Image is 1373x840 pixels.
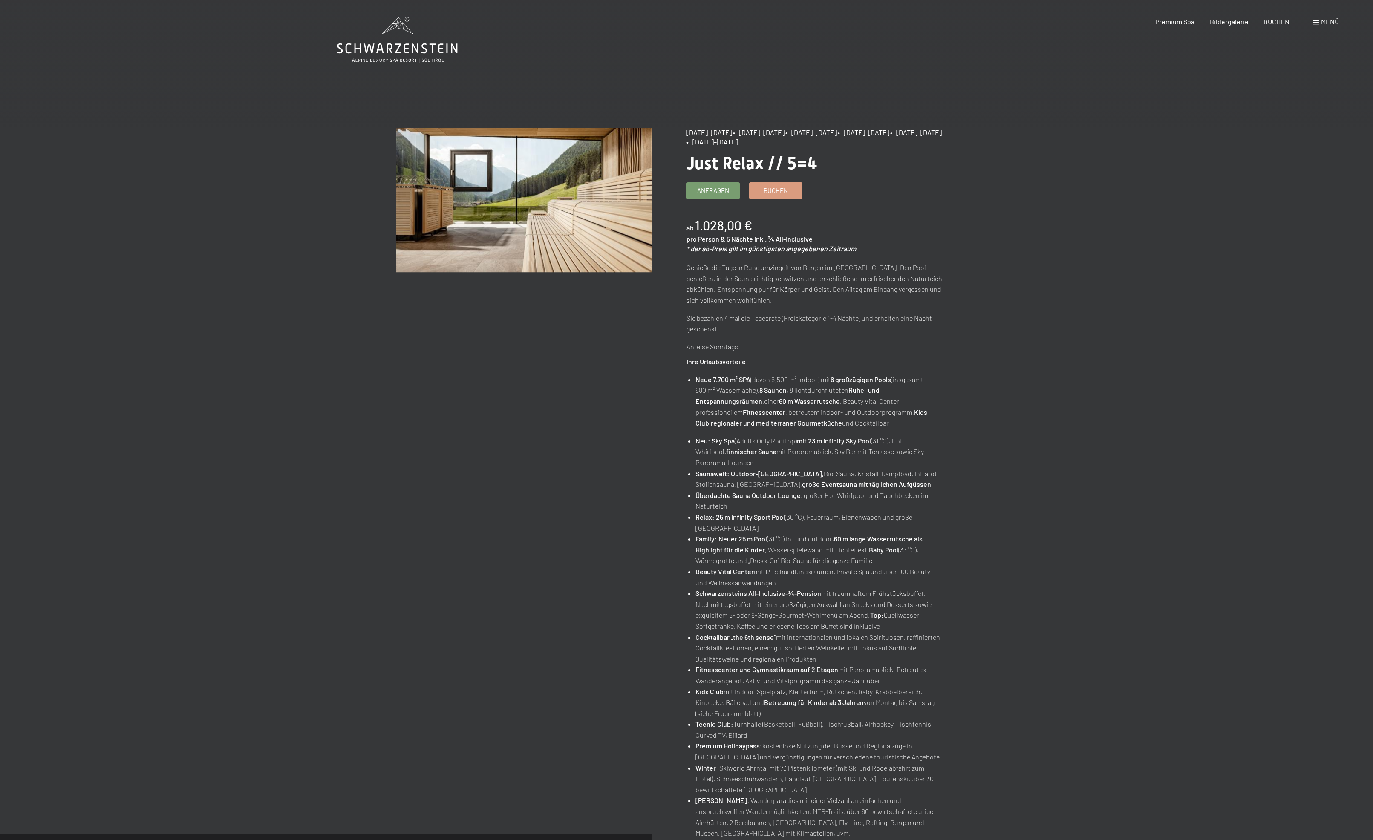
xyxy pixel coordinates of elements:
p: Anreise Sonntags [686,341,943,352]
strong: Betreuung für Kinder ab 3 Jahren [764,698,864,706]
em: * der ab-Preis gilt im günstigsten angegebenen Zeitraum [686,245,856,253]
span: [DATE]–[DATE] [686,128,732,136]
img: Just Relax // 5=4 [396,128,653,272]
span: Just Relax // 5=4 [686,153,817,173]
a: Bildergalerie [1210,17,1249,26]
li: : Skiworld Ahrntal mit 73 Pistenkilometer (mit Ski und Rodelabfahrt zum Hotel), Schneeschuhwander... [695,762,943,795]
a: BUCHEN [1263,17,1289,26]
strong: 60 m Wasserrutsche [779,397,840,405]
li: kostenlose Nutzung der Busse und Regionalzüge in [GEOGRAPHIC_DATA] und Vergünstigungen für versch... [695,740,943,762]
strong: mit 23 m Infinity Sky Pool [797,437,871,445]
strong: Teenie Club: [695,720,733,728]
li: Turnhalle (Basketball, Fußball), Tischfußball, Airhockey, Tischtennis, Curved TV, Billard [695,719,943,740]
strong: Top: [870,611,884,619]
li: mit traumhaftem Frühstücksbuffet, Nachmittagsbuffet mit einer großzügigen Auswahl an Snacks und D... [695,588,943,631]
a: Premium Spa [1155,17,1194,26]
strong: Baby Pool [869,546,898,554]
span: inkl. ¾ All-Inclusive [754,235,813,243]
span: pro Person & [686,235,725,243]
strong: finnischer Sauna [726,447,776,455]
strong: Premium Holidaypass: [695,742,762,750]
span: • [DATE]–[DATE] [890,128,942,136]
span: Anfragen [697,186,729,195]
strong: Cocktailbar „the 6th sense“ [695,633,776,641]
strong: Relax: 25 m Infinity Sport Pool [695,513,785,521]
li: mit Indoor-Spielplatz, Kletterturm, Rutschen, Baby-Krabbelbereich, Kinoecke, Bällebad und von Mon... [695,686,943,719]
strong: Kids Club [695,688,724,696]
strong: 60 m lange Wasserrutsche als Highlight für die Kinder [695,535,923,554]
strong: große Eventsauna mit täglichen Aufgüssen [802,480,931,488]
li: Bio-Sauna, Kristall-Dampfbad, Infrarot-Stollensauna, [GEOGRAPHIC_DATA], [695,468,943,490]
li: (Adults Only Rooftop) (31 °C), Hot Whirlpool, mit Panoramablick, Sky Bar mit Terrasse sowie Sky P... [695,435,943,468]
a: Buchen [750,183,802,199]
strong: Family: Neuer 25 m Pool [695,535,767,543]
strong: Ihre Urlaubsvorteile [686,357,746,365]
strong: Überdachte Sauna Outdoor Lounge [695,491,801,499]
li: (30 °C), Feuerraum, Bienenwaben und große [GEOGRAPHIC_DATA] [695,512,943,533]
span: • [DATE]–[DATE] [785,128,837,136]
li: (31 °C) in- und outdoor, , Wasserspielewand mit Lichteffekt, (33 °C), Wärmegrotte und „Dress-On“ ... [695,533,943,566]
span: Menü [1321,17,1339,26]
strong: Winter [695,764,716,772]
b: 1.028,00 € [695,218,752,233]
strong: Fitnesscenter und Gymnastikraum auf 2 Etagen [695,665,838,673]
li: mit internationalen und lokalen Spirituosen, raffinierten Cocktailkreationen, einem gut sortierte... [695,632,943,665]
strong: Fitnesscenter [743,408,785,416]
strong: Schwarzensteins All-Inclusive-¾-Pension [695,589,821,597]
li: mit 13 Behandlungsräumen, Private Spa und über 100 Beauty- und Wellnessanwendungen [695,566,943,588]
li: : Wanderparadies mit einer Vielzahl an einfachen und anspruchsvollen Wandermöglichkeiten, MTB-Tra... [695,795,943,838]
li: , großer Hot Whirlpool und Tauchbecken im Naturteich [695,490,943,512]
span: 5 Nächte [727,235,753,243]
li: mit Panoramablick. Betreutes Wanderangebot, Aktiv- und Vitalprogramm das ganze Jahr über [695,664,943,686]
span: Buchen [764,186,788,195]
strong: 8 Saunen [759,386,787,394]
strong: Neu: Sky Spa [695,437,735,445]
span: • [DATE]–[DATE] [733,128,785,136]
a: Anfragen [687,183,739,199]
span: • [DATE]–[DATE] [838,128,889,136]
strong: 6 großzügigen Pools [831,375,891,383]
strong: Saunawelt: Outdoor-[GEOGRAPHIC_DATA], [695,469,824,478]
strong: regionaler und mediterraner Gourmetküche [711,419,842,427]
strong: Neue 7.700 m² SPA [695,375,750,383]
strong: Beauty Vital Center [695,567,754,575]
strong: [PERSON_NAME] [695,796,747,804]
li: (davon 5.500 m² indoor) mit (insgesamt 680 m² Wasserfläche), , 8 lichtdurchfluteten einer , Beaut... [695,374,943,429]
span: • [DATE]–[DATE] [686,138,738,146]
span: ab [686,224,694,232]
p: Genieße die Tage in Ruhe umzingelt von Bergen im [GEOGRAPHIC_DATA]. Den Pool genießen, in der Sau... [686,262,943,305]
p: Sie bezahlen 4 mal die Tagesrate (Preiskategorie 1-4 Nächte) und erhalten eine Nacht geschenkt. [686,313,943,334]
